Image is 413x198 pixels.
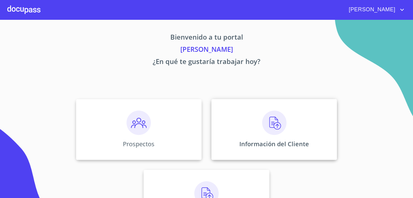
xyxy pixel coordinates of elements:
span: [PERSON_NAME] [344,5,398,15]
button: account of current user [344,5,406,15]
p: Bienvenido a tu portal [19,32,394,44]
p: ¿En qué te gustaría trabajar hoy? [19,56,394,69]
img: prospectos.png [127,111,151,135]
p: [PERSON_NAME] [19,44,394,56]
img: carga.png [262,111,286,135]
p: Prospectos [123,140,154,148]
p: Información del Cliente [239,140,309,148]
